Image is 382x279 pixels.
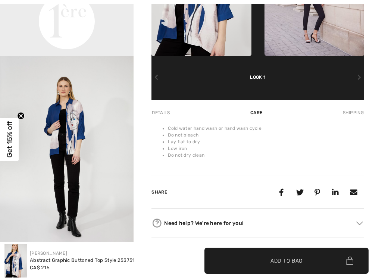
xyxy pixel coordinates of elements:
div: Details [151,106,172,119]
div: Look 1 [151,56,364,81]
span: CA$ 215 [30,265,50,270]
li: Low iron [168,145,364,152]
span: Add to Bag [270,257,303,264]
img: Bag.svg [346,257,353,265]
li: Do not bleach [168,132,364,138]
div: Abstract Graphic Buttoned Top Style 253751 [30,257,135,264]
button: Add to Bag [204,248,369,274]
img: Abstract Graphic Buttoned Top Style 253751 [4,244,27,278]
span: Share [151,189,167,195]
a: [PERSON_NAME] [30,251,67,256]
div: Need help? We're here for you! [151,217,364,229]
div: Shipping [341,106,364,119]
button: Close teaser [17,112,25,120]
div: Care [244,106,269,119]
li: Cold water hand wash or hand wash cycle [168,125,364,132]
span: Get 15% off [5,121,14,158]
li: Lay flat to dry [168,138,364,145]
img: Arrow2.svg [356,222,363,225]
li: Do not dry clean [168,152,364,159]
